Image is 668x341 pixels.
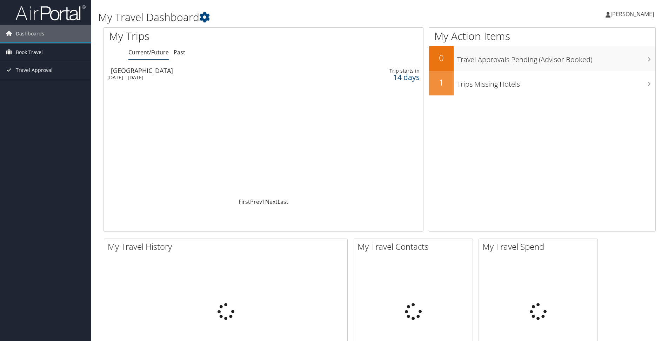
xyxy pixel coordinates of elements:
a: [PERSON_NAME] [606,4,661,25]
span: Book Travel [16,44,43,61]
a: 1 [262,198,265,206]
div: Trip starts in [351,68,420,74]
h2: 0 [429,52,454,64]
h3: Travel Approvals Pending (Advisor Booked) [457,51,655,65]
img: airportal-logo.png [15,5,86,21]
h1: My Trips [109,29,285,44]
span: Dashboards [16,25,44,42]
h1: My Action Items [429,29,655,44]
h3: Trips Missing Hotels [457,76,655,89]
a: 1Trips Missing Hotels [429,71,655,95]
h1: My Travel Dashboard [98,10,473,25]
div: 14 days [351,74,420,80]
a: First [239,198,250,206]
h2: 1 [429,76,454,88]
h2: My Travel History [108,241,347,253]
h2: My Travel Contacts [358,241,473,253]
a: Last [278,198,288,206]
a: Current/Future [128,48,169,56]
span: Travel Approval [16,61,53,79]
h2: My Travel Spend [482,241,597,253]
a: Next [265,198,278,206]
span: [PERSON_NAME] [610,10,654,18]
div: [GEOGRAPHIC_DATA] [111,67,313,74]
div: [DATE] - [DATE] [107,74,310,81]
a: Prev [250,198,262,206]
a: 0Travel Approvals Pending (Advisor Booked) [429,46,655,71]
a: Past [174,48,185,56]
